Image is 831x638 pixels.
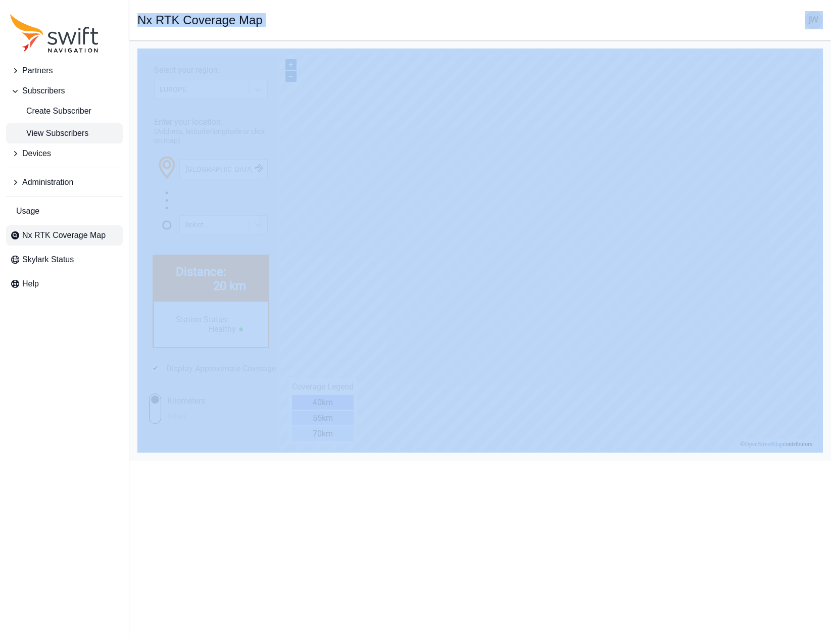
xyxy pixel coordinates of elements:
[137,48,823,453] iframe: RTK Map
[6,250,123,270] a: Skylark Status
[155,378,216,392] div: 70km
[6,61,123,81] button: Partners
[155,333,216,343] div: Coverage Legend
[6,123,123,143] a: View Subscribers
[805,11,823,29] img: user photo
[22,176,73,188] span: Administration
[6,201,123,221] a: Usage
[22,254,74,266] span: Skylark Status
[155,347,216,361] div: 40km
[10,105,91,117] span: Create Subscriber
[6,81,123,101] button: Subscribers
[607,392,646,399] a: OpenStreetMap
[603,392,676,399] li: © contributors.
[22,65,53,77] span: Partners
[6,101,123,121] a: Create Subscriber
[155,362,216,377] div: 55km
[6,172,123,192] button: Administration
[22,85,65,97] span: Subscribers
[22,229,106,241] span: Nx RTK Coverage Map
[22,278,39,290] span: Help
[6,225,123,246] a: Nx RTK Coverage Map
[137,14,263,26] h1: Nx RTK Coverage Map
[22,148,51,160] span: Devices
[16,205,39,217] span: Usage
[6,143,123,164] button: Devices
[6,274,123,294] a: Help
[10,127,88,139] span: View Subscribers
